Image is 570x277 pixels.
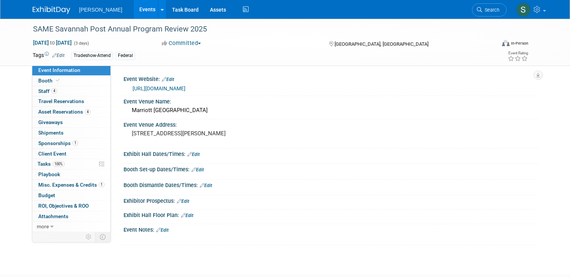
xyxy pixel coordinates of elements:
[133,85,185,91] a: [URL][DOMAIN_NAME]
[32,190,110,201] a: Budget
[33,51,65,60] td: Tags
[32,222,110,232] a: more
[516,3,531,17] img: Sharon Aurelio
[124,180,538,189] div: Booth Dismantle Dates/Times:
[156,228,169,233] a: Edit
[32,76,110,86] a: Booth
[192,167,204,172] a: Edit
[32,107,110,117] a: Asset Reservations4
[56,78,60,82] i: Booth reservation complete
[124,119,538,129] div: Event Venue Address:
[335,41,428,47] span: [GEOGRAPHIC_DATA], [GEOGRAPHIC_DATA]
[99,182,104,187] span: 1
[82,232,95,242] td: Personalize Event Tab Strip
[32,117,110,127] a: Giveaways
[51,88,57,94] span: 4
[73,41,89,46] span: (3 days)
[38,182,104,188] span: Misc. Expenses & Credits
[455,39,528,50] div: Event Format
[38,88,57,94] span: Staff
[38,151,66,157] span: Client Event
[162,77,174,82] a: Edit
[38,130,63,136] span: Shipments
[71,52,113,60] div: Tradeshow-Attend
[200,183,212,188] a: Edit
[38,140,78,146] span: Sponsorships
[37,223,49,229] span: more
[30,22,486,36] div: SAME Savannah Post Annual Program Review 2025
[32,211,110,222] a: Attachments
[32,149,110,159] a: Client Event
[32,65,110,75] a: Event Information
[124,210,538,219] div: Exhibit Hall Floor Plan:
[79,7,122,13] span: [PERSON_NAME]
[38,67,80,73] span: Event Information
[32,128,110,138] a: Shipments
[132,130,288,137] pre: [STREET_ADDRESS][PERSON_NAME]
[124,224,538,234] div: Event Notes:
[32,96,110,106] a: Travel Reservations
[124,73,538,83] div: Event Website:
[38,213,68,219] span: Attachments
[187,152,200,157] a: Edit
[482,7,499,13] span: Search
[53,161,65,167] span: 100%
[32,180,110,190] a: Misc. Expenses & Credits1
[124,195,538,205] div: Exhibitor Prospectus:
[38,119,63,125] span: Giveaways
[159,39,204,47] button: Committed
[32,159,110,169] a: Tasks100%
[33,6,70,14] img: ExhibitDay
[116,52,135,60] div: Federal
[502,40,510,46] img: Format-Inperson.png
[38,109,90,115] span: Asset Reservations
[38,192,55,198] span: Budget
[124,96,538,105] div: Event Venue Name:
[32,201,110,211] a: ROI, Objectives & ROO
[38,78,61,84] span: Booth
[72,140,78,146] span: 1
[32,169,110,180] a: Playbook
[38,98,84,104] span: Travel Reservations
[85,109,90,115] span: 4
[38,161,65,167] span: Tasks
[32,138,110,148] a: Sponsorships1
[49,40,56,46] span: to
[38,203,89,209] span: ROI, Objectives & ROO
[181,213,193,218] a: Edit
[52,53,65,58] a: Edit
[38,171,60,177] span: Playbook
[129,105,532,116] div: Marriott [GEOGRAPHIC_DATA]
[32,86,110,96] a: Staff4
[95,232,110,242] td: Toggle Event Tabs
[33,39,72,46] span: [DATE] [DATE]
[508,51,528,55] div: Event Rating
[472,3,507,16] a: Search
[124,148,538,158] div: Exhibit Hall Dates/Times:
[177,199,189,204] a: Edit
[511,40,528,46] div: In-Person
[124,164,538,174] div: Booth Set-up Dates/Times:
